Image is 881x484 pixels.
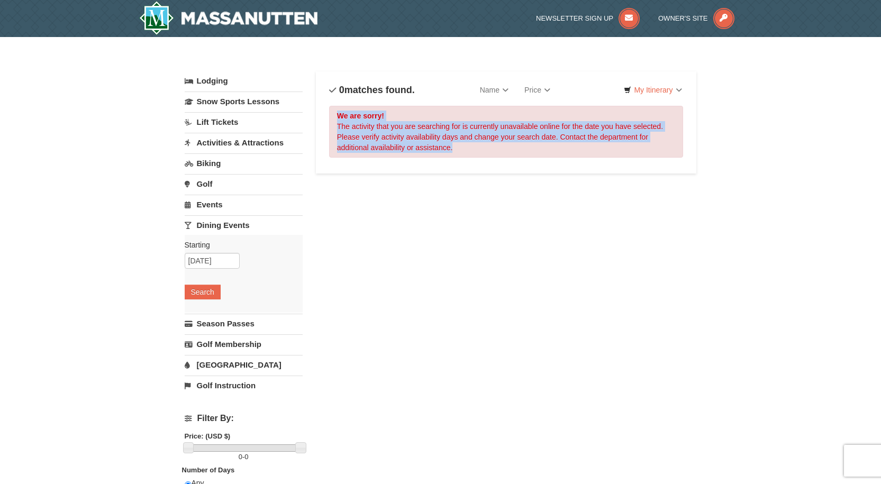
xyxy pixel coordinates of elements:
[139,1,318,35] img: Massanutten Resort Logo
[185,376,303,395] a: Golf Instruction
[182,466,235,474] strong: Number of Days
[185,355,303,375] a: [GEOGRAPHIC_DATA]
[185,153,303,173] a: Biking
[536,14,640,22] a: Newsletter Sign Up
[337,112,384,120] strong: We are sorry!
[658,14,708,22] span: Owner's Site
[516,79,558,101] a: Price
[472,79,516,101] a: Name
[185,195,303,214] a: Events
[329,85,415,95] h4: matches found.
[139,1,318,35] a: Massanutten Resort
[185,174,303,194] a: Golf
[185,112,303,132] a: Lift Tickets
[339,85,344,95] span: 0
[185,92,303,111] a: Snow Sports Lessons
[185,133,303,152] a: Activities & Attractions
[185,215,303,235] a: Dining Events
[185,240,295,250] label: Starting
[185,314,303,333] a: Season Passes
[239,453,242,461] span: 0
[185,452,303,462] label: -
[185,432,231,440] strong: Price: (USD $)
[244,453,248,461] span: 0
[329,106,684,158] div: The activity that you are searching for is currently unavailable online for the date you have sel...
[617,82,688,98] a: My Itinerary
[536,14,613,22] span: Newsletter Sign Up
[185,285,221,299] button: Search
[658,14,734,22] a: Owner's Site
[185,334,303,354] a: Golf Membership
[185,414,303,423] h4: Filter By:
[185,71,303,90] a: Lodging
